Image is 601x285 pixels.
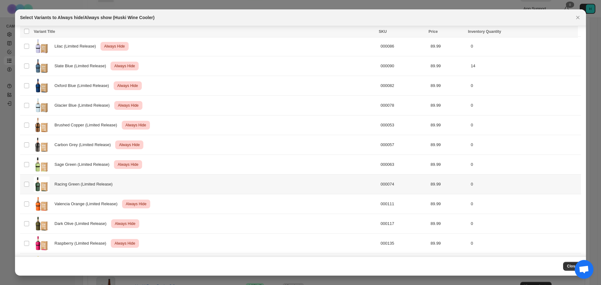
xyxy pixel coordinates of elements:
span: Always Hide [114,220,137,227]
span: SKU [379,29,387,34]
td: 000111 [379,194,429,214]
img: WC.png [34,58,49,74]
span: Always Hide [113,240,136,247]
td: 000090 [379,56,429,76]
td: 0 [469,234,581,253]
td: 000074 [379,175,429,194]
td: 000063 [379,155,429,175]
td: 14 [469,56,581,76]
span: Always Hide [124,121,147,129]
td: 000082 [379,76,429,96]
span: Always Hide [113,62,136,70]
td: 000117 [379,214,429,234]
td: 000057 [379,135,429,155]
img: Ion_Collection_Box_Clear_Cut_-_Wine_Cooler_-_Brushed_Copper_-_002.png [34,117,49,133]
td: 0 [469,76,581,96]
img: Ion_Collection_Box_Clear_Cut_-_Wine_Cooler_-_Carbon_Grey_-_001.png [34,137,49,153]
td: 000086 [379,37,429,56]
td: 0 [469,194,581,214]
td: 000141 [379,253,429,273]
td: 000135 [379,234,429,253]
span: Always Hide [117,102,140,109]
span: Slate Blue (Limited Release) [54,63,110,69]
td: 0 [469,175,581,194]
td: 0 [469,96,581,115]
td: 86 [469,253,581,273]
td: 000053 [379,115,429,135]
span: Always Hide [125,200,148,208]
img: Lilac-WC.jpg [34,38,49,54]
span: Glacier Blue (Limited Release) [54,102,113,109]
span: Sage Green (Limited Release) [54,161,113,168]
td: 89.99 [429,37,469,56]
td: 89.99 [429,253,469,273]
span: Lilac (Limited Release) [54,43,99,49]
h2: Select Variants to Always hide/Always show (Huski Wine Cooler) [20,14,155,21]
img: winecooler1_SAGE_GREEN_14cfa63d-0ba7-44fd-a71c-29b9f85910a8.jpg [34,157,49,172]
button: Close [573,13,582,22]
span: Always Hide [116,82,139,89]
span: Valencia Orange (Limited Release) [54,201,121,207]
td: 0 [469,37,581,56]
td: 0 [469,135,581,155]
td: 0 [469,155,581,175]
span: Brushed Copper (Limited Release) [54,122,121,128]
td: 0 [469,214,581,234]
img: winecooler_RACING_GREEN.jpg [34,176,49,192]
td: 000078 [379,96,429,115]
td: 89.99 [429,214,469,234]
td: 89.99 [429,234,469,253]
span: Variant Title [34,29,55,34]
span: Close [567,264,577,269]
img: Blue_Collection_Box_Clear_Cut_-_Wine_Cooler_-_Oxford_Blue_-_001.jpg [34,78,49,94]
td: 89.99 [429,76,469,96]
span: Oxford Blue (Limited Release) [54,83,112,89]
span: Racing Green (Limited Release) [54,181,116,187]
img: Blue_Collection_Box_Clear_Cut_-_Wine_Cooler_-_Glacier_Blue_-_001.jpg [34,98,49,113]
span: Always Hide [118,141,141,149]
img: Orange_WC.jpg [34,196,49,212]
span: Dark Olive (Limited Release) [54,221,110,227]
span: Raspberry (Limited Release) [54,240,110,247]
span: Always Hide [116,161,140,168]
img: WC.jpg [34,216,49,232]
td: 89.99 [429,135,469,155]
button: Close [563,262,581,271]
img: Wine_Cooler_-_Lemon_1.jpg [34,255,49,271]
td: 89.99 [429,175,469,194]
td: 89.99 [429,56,469,76]
span: Carbon Grey (Limited Release) [54,142,114,148]
td: 89.99 [429,194,469,214]
td: 89.99 [429,115,469,135]
div: Open chat [575,260,593,279]
td: 89.99 [429,96,469,115]
td: 0 [469,115,581,135]
span: Price [429,29,438,34]
img: Wine_Cooler_-_Raspberry_1.jpg [34,236,49,251]
span: Always Hide [103,43,126,50]
span: Inventory Quantity [468,29,501,34]
td: 89.99 [429,155,469,175]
